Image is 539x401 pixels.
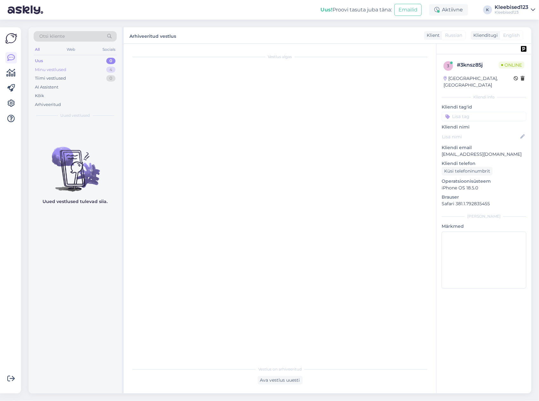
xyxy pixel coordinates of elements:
[442,160,526,167] p: Kliendi telefon
[106,58,115,64] div: 0
[442,167,493,175] div: Küsi telefoninumbrit
[394,4,422,16] button: Emailid
[442,151,526,158] p: [EMAIL_ADDRESS][DOMAIN_NAME]
[43,198,108,205] p: Uued vestlused tulevad siia.
[445,32,462,39] span: Russian
[320,7,332,13] b: Uus!
[66,45,77,54] div: Web
[442,133,519,140] input: Lisa nimi
[35,67,66,73] div: Minu vestlused
[101,45,117,54] div: Socials
[35,75,66,82] div: Tiimi vestlused
[457,61,499,69] div: # 3knsz85j
[35,93,44,99] div: Kõik
[106,67,115,73] div: 4
[5,32,17,44] img: Askly Logo
[39,33,65,40] span: Otsi kliente
[495,10,528,15] div: Kleebised123
[429,4,468,16] div: Aktiivne
[35,102,61,108] div: Arhiveeritud
[495,5,528,10] div: Kleebised123
[29,135,122,193] img: No chats
[320,6,392,14] div: Proovi tasuta juba täna:
[447,63,450,68] span: 3
[34,45,41,54] div: All
[442,201,526,207] p: Safari 381.1.792835455
[258,376,303,385] div: Ava vestlus uuesti
[424,32,440,39] div: Klient
[503,32,520,39] span: English
[471,32,498,39] div: Klienditugi
[499,62,524,69] span: Online
[61,113,90,118] span: Uued vestlused
[442,124,526,130] p: Kliendi nimi
[442,104,526,110] p: Kliendi tag'id
[442,194,526,201] p: Brauser
[521,46,527,52] img: pd
[442,144,526,151] p: Kliendi email
[442,223,526,230] p: Märkmed
[442,185,526,191] p: iPhone OS 18.5.0
[495,5,535,15] a: Kleebised123Kleebised123
[130,54,430,60] div: Vestlus algas
[442,214,526,219] div: [PERSON_NAME]
[442,112,526,121] input: Lisa tag
[106,75,115,82] div: 0
[129,31,176,40] label: Arhiveeritud vestlus
[35,58,43,64] div: Uus
[442,178,526,185] p: Operatsioonisüsteem
[258,366,302,372] span: Vestlus on arhiveeritud
[444,75,514,89] div: [GEOGRAPHIC_DATA], [GEOGRAPHIC_DATA]
[442,94,526,100] div: Kliendi info
[35,84,58,90] div: AI Assistent
[483,5,492,14] div: K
